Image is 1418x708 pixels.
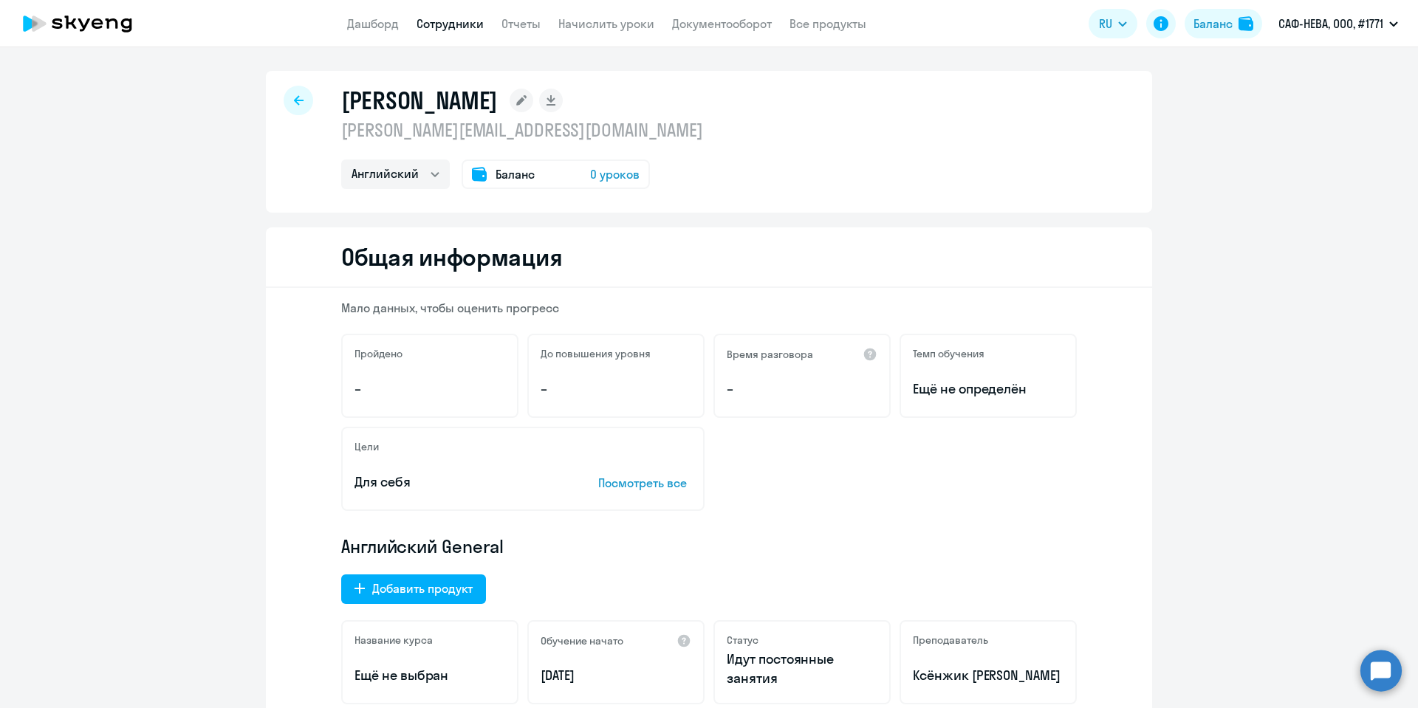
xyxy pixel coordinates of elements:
a: Дашборд [347,16,399,31]
span: RU [1099,15,1112,32]
span: Баланс [496,165,535,183]
h5: Цели [354,440,379,453]
p: – [354,379,505,399]
h5: Название курса [354,633,433,647]
p: – [727,379,877,399]
span: 0 уроков [590,165,640,183]
p: [DATE] [541,666,691,685]
p: САФ-НЕВА, ООО, #1771 [1278,15,1383,32]
h5: Время разговора [727,348,813,361]
p: [PERSON_NAME][EMAIL_ADDRESS][DOMAIN_NAME] [341,118,703,142]
h5: До повышения уровня [541,347,651,360]
button: Балансbalance [1185,9,1262,38]
button: САФ-НЕВА, ООО, #1771 [1271,6,1405,41]
h5: Темп обучения [913,347,984,360]
button: Добавить продукт [341,574,486,604]
p: Идут постоянные занятия [727,650,877,688]
a: Все продукты [790,16,866,31]
h5: Статус [727,633,758,647]
h5: Пройдено [354,347,403,360]
p: Для себя [354,472,552,492]
a: Отчеты [501,16,541,31]
p: – [541,379,691,399]
a: Сотрудники [417,16,484,31]
p: Мало данных, чтобы оценить прогресс [341,300,1077,316]
h5: Обучение начато [541,634,623,647]
h1: [PERSON_NAME] [341,86,498,115]
div: Добавить продукт [372,580,473,597]
p: Ксёнжик [PERSON_NAME] [913,666,1063,685]
button: RU [1089,9,1137,38]
img: balance [1239,16,1253,31]
h2: Общая информация [341,242,562,272]
h5: Преподаватель [913,633,988,647]
span: Английский General [341,535,504,558]
p: Посмотреть все [598,474,691,492]
span: Ещё не определён [913,379,1063,399]
div: Баланс [1193,15,1233,32]
a: Начислить уроки [558,16,654,31]
a: Документооборот [672,16,772,31]
p: Ещё не выбран [354,666,505,685]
